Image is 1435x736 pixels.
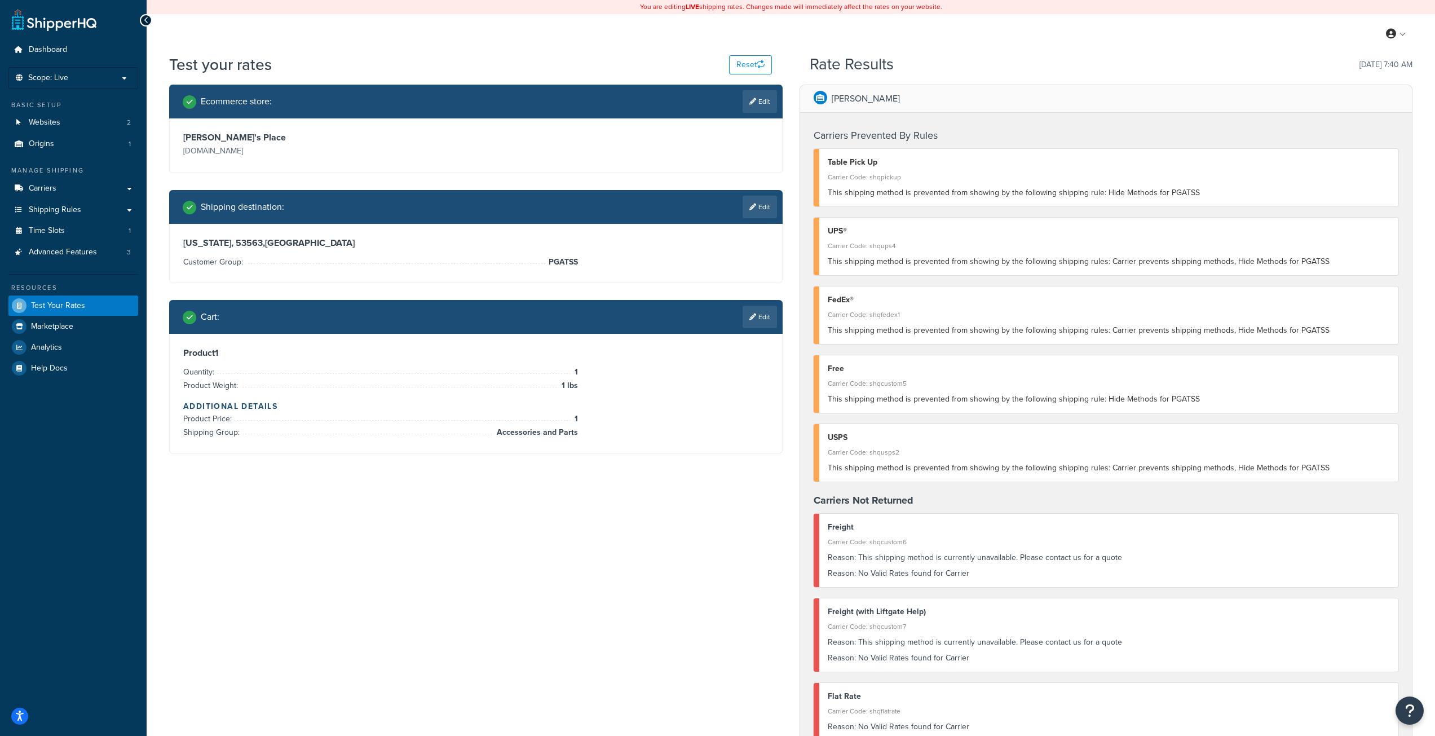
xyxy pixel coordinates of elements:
[8,316,138,337] a: Marketplace
[743,90,777,113] a: Edit
[828,566,1390,581] div: No Valid Rates found for Carrier
[29,226,65,236] span: Time Slots
[8,112,138,133] a: Websites2
[828,361,1390,377] div: Free
[572,412,578,426] span: 1
[828,292,1390,308] div: FedEx®
[183,400,769,412] h4: Additional Details
[546,255,578,269] span: PGATSS
[828,169,1390,185] div: Carrier Code: shqpickup
[828,238,1390,254] div: Carrier Code: shqups4
[183,143,473,159] p: [DOMAIN_NAME]
[828,719,1390,735] div: No Valid Rates found for Carrier
[28,73,68,83] span: Scope: Live
[828,255,1330,267] span: This shipping method is prevented from showing by the following shipping rules: Carrier prevents ...
[828,703,1390,719] div: Carrier Code: shqflatrate
[31,322,73,332] span: Marketplace
[828,444,1390,460] div: Carrier Code: shqusps2
[8,39,138,60] a: Dashboard
[814,128,1399,143] h4: Carriers Prevented By Rules
[183,132,473,143] h3: [PERSON_NAME]'s Place
[828,155,1390,170] div: Table Pick Up
[29,118,60,127] span: Websites
[31,343,62,352] span: Analytics
[828,567,856,579] span: Reason:
[8,358,138,378] a: Help Docs
[828,462,1330,474] span: This shipping method is prevented from showing by the following shipping rules: Carrier prevents ...
[828,634,1390,650] div: This shipping method is currently unavailable. Please contact us for a quote
[743,306,777,328] a: Edit
[29,139,54,149] span: Origins
[559,379,578,393] span: 1 lbs
[828,689,1390,704] div: Flat Rate
[8,200,138,221] a: Shipping Rules
[814,493,913,508] strong: Carriers Not Returned
[129,139,131,149] span: 1
[29,205,81,215] span: Shipping Rules
[810,56,894,73] h2: Rate Results
[828,721,856,733] span: Reason:
[201,96,272,107] h2: Ecommerce store :
[8,337,138,358] a: Analytics
[183,347,769,359] h3: Product 1
[8,100,138,110] div: Basic Setup
[8,221,138,241] a: Time Slots1
[183,380,241,391] span: Product Weight:
[1359,57,1412,73] p: [DATE] 7:40 AM
[8,134,138,155] li: Origins
[828,187,1200,199] span: This shipping method is prevented from showing by the following shipping rule: Hide Methods for P...
[8,242,138,263] a: Advanced Features3
[8,112,138,133] li: Websites
[183,413,235,425] span: Product Price:
[832,91,900,107] p: [PERSON_NAME]
[8,166,138,175] div: Manage Shipping
[201,202,284,212] h2: Shipping destination :
[828,550,1390,566] div: This shipping method is currently unavailable. Please contact us for a quote
[828,324,1330,336] span: This shipping method is prevented from showing by the following shipping rules: Carrier prevents ...
[686,2,699,12] b: LIVE
[127,118,131,127] span: 2
[8,283,138,293] div: Resources
[828,619,1390,634] div: Carrier Code: shqcustom7
[828,519,1390,535] div: Freight
[183,237,769,249] h3: [US_STATE], 53563 , [GEOGRAPHIC_DATA]
[828,604,1390,620] div: Freight (with Liftgate Help)
[828,376,1390,391] div: Carrier Code: shqcustom5
[729,55,772,74] button: Reset
[8,178,138,199] a: Carriers
[828,223,1390,239] div: UPS®
[828,393,1200,405] span: This shipping method is prevented from showing by the following shipping rule: Hide Methods for P...
[8,242,138,263] li: Advanced Features
[29,184,56,193] span: Carriers
[743,196,777,218] a: Edit
[201,312,219,322] h2: Cart :
[828,636,856,648] span: Reason:
[828,307,1390,323] div: Carrier Code: shqfedex1
[828,652,856,664] span: Reason:
[828,650,1390,666] div: No Valid Rates found for Carrier
[828,552,856,563] span: Reason:
[29,248,97,257] span: Advanced Features
[183,426,242,438] span: Shipping Group:
[494,426,578,439] span: Accessories and Parts
[8,296,138,316] a: Test Your Rates
[129,226,131,236] span: 1
[8,134,138,155] a: Origins1
[8,221,138,241] li: Time Slots
[31,364,68,373] span: Help Docs
[31,301,85,311] span: Test Your Rates
[127,248,131,257] span: 3
[572,365,578,379] span: 1
[828,430,1390,446] div: USPS
[183,256,246,268] span: Customer Group:
[828,534,1390,550] div: Carrier Code: shqcustom6
[169,54,272,76] h1: Test your rates
[183,366,217,378] span: Quantity:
